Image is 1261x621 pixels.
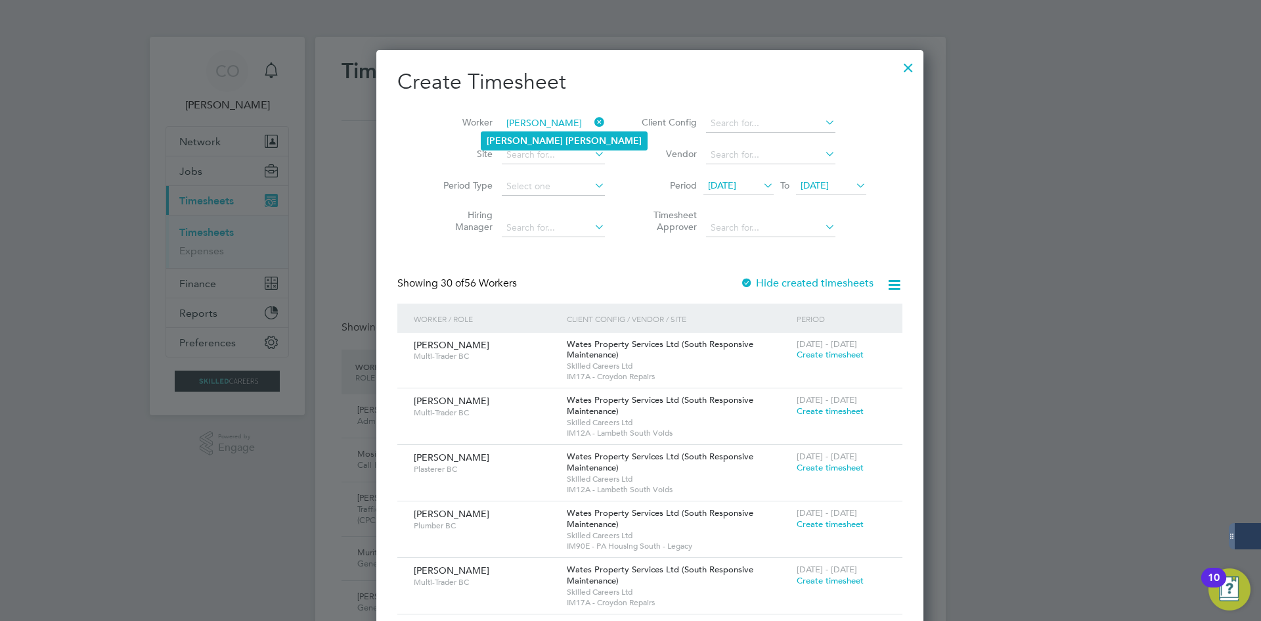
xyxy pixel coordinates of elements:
[797,462,864,473] span: Create timesheet
[502,177,605,196] input: Select one
[797,518,864,530] span: Create timesheet
[797,507,857,518] span: [DATE] - [DATE]
[797,394,857,405] span: [DATE] - [DATE]
[502,114,605,133] input: Search for...
[638,179,697,191] label: Period
[414,407,557,418] span: Multi-Trader BC
[706,219,835,237] input: Search for...
[638,209,697,233] label: Timesheet Approver
[567,507,753,530] span: Wates Property Services Ltd (South Responsive Maintenance)
[414,520,557,531] span: Plumber BC
[414,339,489,351] span: [PERSON_NAME]
[567,417,790,428] span: Skilled Careers Ltd
[433,148,493,160] label: Site
[706,146,835,164] input: Search for...
[567,451,753,473] span: Wates Property Services Ltd (South Responsive Maintenance)
[414,464,557,474] span: Plasterer BC
[565,135,642,147] b: [PERSON_NAME]
[776,177,793,194] span: To
[638,116,697,128] label: Client Config
[797,349,864,360] span: Create timesheet
[433,209,493,233] label: Hiring Manager
[1208,568,1250,610] button: Open Resource Center, 10 new notifications
[414,351,557,361] span: Multi-Trader BC
[797,338,857,350] span: [DATE] - [DATE]
[567,484,790,495] span: IM12A - Lambeth South Voids
[487,135,563,147] b: [PERSON_NAME]
[433,116,493,128] label: Worker
[567,361,790,371] span: Skilled Careers Ltd
[801,179,829,191] span: [DATE]
[441,277,517,290] span: 56 Workers
[708,179,736,191] span: [DATE]
[793,304,889,334] div: Period
[397,277,520,290] div: Showing
[433,179,493,191] label: Period Type
[740,277,874,290] label: Hide created timesheets
[567,394,753,417] span: Wates Property Services Ltd (South Responsive Maintenance)
[567,564,753,586] span: Wates Property Services Ltd (South Responsive Maintenance)
[414,395,489,407] span: [PERSON_NAME]
[567,530,790,541] span: Skilled Careers Ltd
[797,451,857,462] span: [DATE] - [DATE]
[797,405,864,417] span: Create timesheet
[414,508,489,520] span: [PERSON_NAME]
[414,564,489,576] span: [PERSON_NAME]
[567,371,790,382] span: IM17A - Croydon Repairs
[567,474,790,484] span: Skilled Careers Ltd
[410,304,564,334] div: Worker / Role
[567,428,790,438] span: IM12A - Lambeth South Voids
[502,146,605,164] input: Search for...
[567,541,790,551] span: IM90E - PA Housing South - Legacy
[1208,578,1220,595] div: 10
[567,587,790,597] span: Skilled Careers Ltd
[414,451,489,463] span: [PERSON_NAME]
[567,338,753,361] span: Wates Property Services Ltd (South Responsive Maintenance)
[638,148,697,160] label: Vendor
[797,575,864,586] span: Create timesheet
[502,219,605,237] input: Search for...
[797,564,857,575] span: [DATE] - [DATE]
[414,577,557,587] span: Multi-Trader BC
[397,68,902,96] h2: Create Timesheet
[567,597,790,608] span: IM17A - Croydon Repairs
[706,114,835,133] input: Search for...
[564,304,793,334] div: Client Config / Vendor / Site
[441,277,464,290] span: 30 of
